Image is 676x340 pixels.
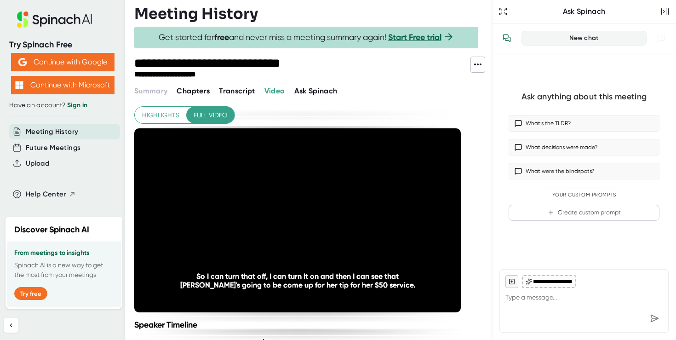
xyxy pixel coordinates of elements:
[142,109,179,121] span: Highlights
[14,224,89,236] h2: Discover Spinach AI
[159,32,454,43] span: Get started for and never miss a meeting summary again!
[134,320,463,330] div: Speaker Timeline
[177,86,210,97] button: Chapters
[510,7,659,16] div: Ask Spinach
[509,163,659,179] button: What were the blindspots?
[264,86,285,95] span: Video
[509,139,659,156] button: What decisions were made?
[134,86,167,97] button: Summary
[527,34,641,42] div: New chat
[388,32,441,42] a: Start Free trial
[509,192,659,198] div: Your Custom Prompts
[498,29,516,47] button: View conversation history
[9,101,116,109] div: Have an account?
[14,287,47,300] button: Try free
[177,86,210,95] span: Chapters
[134,5,258,23] h3: Meeting History
[134,86,167,95] span: Summary
[4,318,18,333] button: Collapse sidebar
[11,53,115,71] button: Continue with Google
[11,76,115,94] button: Continue with Microsoft
[264,86,285,97] button: Video
[26,158,49,169] button: Upload
[646,310,663,327] div: Send message
[135,107,187,124] button: Highlights
[186,107,235,124] button: Full video
[18,58,27,66] img: Aehbyd4JwY73AAAAAElFTkSuQmCC
[214,32,229,42] b: free
[167,272,428,289] div: So I can turn that off, I can turn it on and then I can see that [PERSON_NAME]'s going to be come...
[26,189,66,200] span: Help Center
[509,115,659,132] button: What’s the TLDR?
[67,101,87,109] a: Sign in
[509,205,659,221] button: Create custom prompt
[294,86,338,95] span: Ask Spinach
[294,86,338,97] button: Ask Spinach
[194,109,227,121] span: Full video
[9,40,116,50] div: Try Spinach Free
[14,260,114,280] p: Spinach AI is a new way to get the most from your meetings
[219,86,255,97] button: Transcript
[521,92,647,102] div: Ask anything about this meeting
[26,143,80,153] button: Future Meetings
[219,86,255,95] span: Transcript
[659,5,671,18] button: Close conversation sidebar
[26,127,78,137] button: Meeting History
[497,5,510,18] button: Expand to Ask Spinach page
[26,189,76,200] button: Help Center
[14,249,114,257] h3: From meetings to insights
